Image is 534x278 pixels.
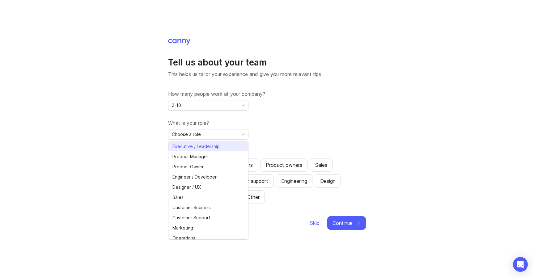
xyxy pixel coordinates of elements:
[168,119,366,127] label: What is your role?
[172,143,220,150] span: Executive / Leadership
[168,70,366,78] p: This helps us tailor your experience and give you more relevant tips
[168,57,366,68] h1: Tell us about your team
[168,39,190,45] img: Canny Home
[247,193,260,201] div: Other
[238,132,248,137] svg: toggle icon
[172,214,210,221] span: Customer Support
[315,161,327,169] div: Sales
[238,103,248,108] svg: toggle icon
[242,190,265,204] button: Other
[310,216,320,230] button: Skip
[168,148,366,156] label: Which teams will be using Canny?
[276,174,312,188] button: Engineering
[172,163,204,170] span: Product Owner
[172,174,217,180] span: Engineer / Developer
[168,90,366,98] label: How many people work at your company?
[261,158,307,172] button: Product owners
[320,177,336,185] div: Design
[281,177,307,185] div: Engineering
[168,100,248,111] div: toggle menu
[172,153,208,160] span: Product Manager
[172,235,195,242] span: Operations
[333,219,353,227] span: Continue
[172,102,181,109] span: 2-10
[172,194,184,201] span: Sales
[168,129,248,140] div: toggle menu
[315,174,341,188] button: Design
[172,131,201,138] span: Choose a role
[172,184,201,191] span: Designer / UX
[310,219,320,227] span: Skip
[513,257,528,272] div: Open Intercom Messenger
[172,225,193,231] span: Marketing
[172,204,211,211] span: Customer Success
[327,216,366,230] button: Continue
[266,161,302,169] div: Product owners
[310,158,333,172] button: Sales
